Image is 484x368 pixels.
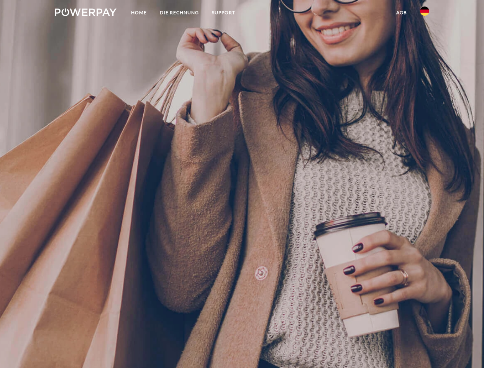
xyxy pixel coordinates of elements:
[125,6,153,20] a: Home
[55,8,116,16] img: logo-powerpay-white.svg
[153,6,205,20] a: DIE RECHNUNG
[205,6,242,20] a: SUPPORT
[420,7,429,16] img: de
[390,6,413,20] a: agb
